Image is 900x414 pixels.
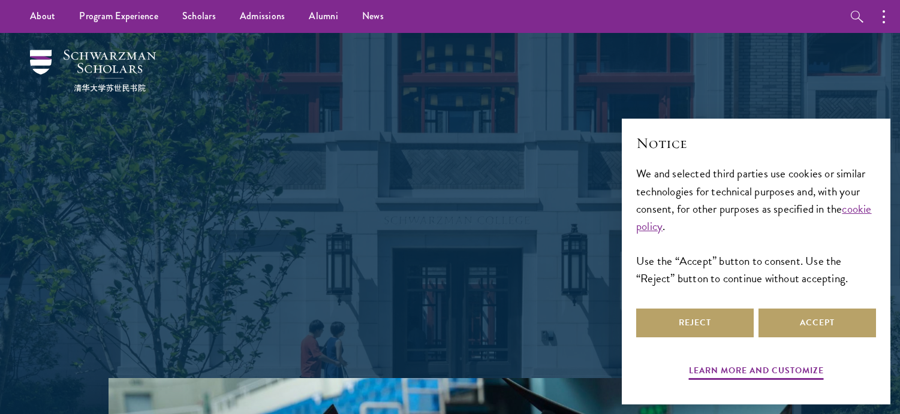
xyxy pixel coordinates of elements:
[30,50,156,92] img: Schwarzman Scholars
[636,309,754,337] button: Reject
[636,165,876,286] div: We and selected third parties use cookies or similar technologies for technical purposes and, wit...
[689,363,824,382] button: Learn more and customize
[636,200,872,235] a: cookie policy
[636,133,876,153] h2: Notice
[758,309,876,337] button: Accept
